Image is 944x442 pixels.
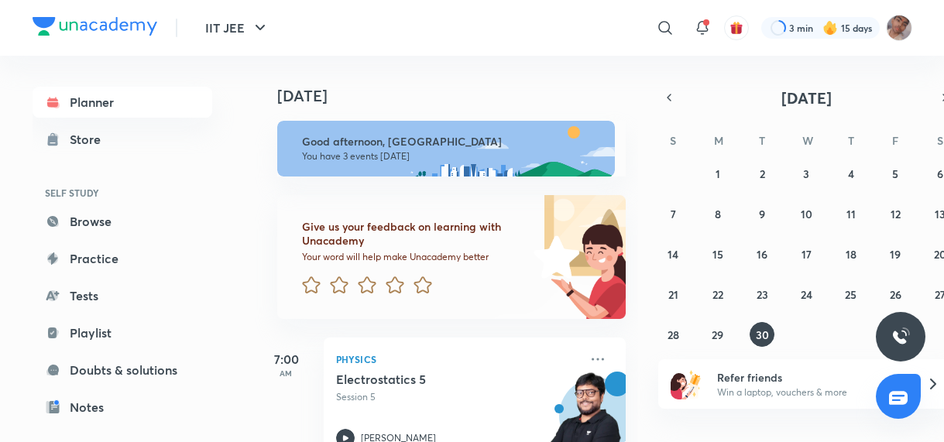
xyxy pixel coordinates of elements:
[33,355,212,385] a: Doubts & solutions
[839,282,863,307] button: September 25, 2025
[336,372,529,387] h5: Electrostatics 5
[302,251,528,263] p: Your word will help make Unacademy better
[33,180,212,206] h6: SELF STUDY
[892,166,898,181] abbr: September 5, 2025
[890,287,901,302] abbr: September 26, 2025
[937,166,943,181] abbr: September 6, 2025
[848,133,854,148] abbr: Thursday
[33,280,212,311] a: Tests
[717,385,908,399] p: Win a laptop, vouchers & more
[33,243,212,274] a: Practice
[256,368,318,378] p: AM
[671,368,702,399] img: referral
[756,327,769,342] abbr: September 30, 2025
[839,161,863,186] button: September 4, 2025
[33,17,157,39] a: Company Logo
[661,242,685,266] button: September 14, 2025
[33,206,212,237] a: Browse
[256,350,318,368] h5: 7:00
[717,369,908,385] h6: Refer friends
[883,282,908,307] button: September 26, 2025
[277,121,615,176] img: afternoon
[886,15,912,41] img: Rahul 2026
[705,201,730,226] button: September 8, 2025
[671,207,676,221] abbr: September 7, 2025
[705,322,730,347] button: September 29, 2025
[822,20,838,36] img: streak
[750,322,774,347] button: September 30, 2025
[937,133,943,148] abbr: Saturday
[750,282,774,307] button: September 23, 2025
[724,15,749,40] button: avatar
[70,130,110,149] div: Store
[801,207,812,221] abbr: September 10, 2025
[668,327,679,342] abbr: September 28, 2025
[33,317,212,348] a: Playlist
[802,247,812,262] abbr: September 17, 2025
[757,247,767,262] abbr: September 16, 2025
[801,287,812,302] abbr: September 24, 2025
[759,207,765,221] abbr: September 9, 2025
[848,166,854,181] abbr: September 4, 2025
[33,17,157,36] img: Company Logo
[680,87,934,108] button: [DATE]
[883,242,908,266] button: September 19, 2025
[670,133,676,148] abbr: Sunday
[794,201,819,226] button: September 10, 2025
[336,390,579,404] p: Session 5
[846,207,856,221] abbr: September 11, 2025
[661,282,685,307] button: September 21, 2025
[712,327,723,342] abbr: September 29, 2025
[794,161,819,186] button: September 3, 2025
[668,247,678,262] abbr: September 14, 2025
[760,166,765,181] abbr: September 2, 2025
[196,12,279,43] button: IIT JEE
[336,350,579,368] p: Physics
[715,207,721,221] abbr: September 8, 2025
[712,287,723,302] abbr: September 22, 2025
[712,247,723,262] abbr: September 15, 2025
[883,161,908,186] button: September 5, 2025
[802,133,813,148] abbr: Wednesday
[750,201,774,226] button: September 9, 2025
[781,87,832,108] span: [DATE]
[757,287,768,302] abbr: September 23, 2025
[705,282,730,307] button: September 22, 2025
[668,287,678,302] abbr: September 21, 2025
[794,282,819,307] button: September 24, 2025
[729,21,743,35] img: avatar
[846,247,856,262] abbr: September 18, 2025
[803,166,809,181] abbr: September 3, 2025
[277,87,641,105] h4: [DATE]
[661,322,685,347] button: September 28, 2025
[302,135,601,149] h6: Good afternoon, [GEOGRAPHIC_DATA]
[33,87,212,118] a: Planner
[714,133,723,148] abbr: Monday
[890,247,901,262] abbr: September 19, 2025
[839,201,863,226] button: September 11, 2025
[33,392,212,423] a: Notes
[705,242,730,266] button: September 15, 2025
[839,242,863,266] button: September 18, 2025
[302,220,528,248] h6: Give us your feedback on learning with Unacademy
[891,207,901,221] abbr: September 12, 2025
[33,124,212,155] a: Store
[716,166,720,181] abbr: September 1, 2025
[705,161,730,186] button: September 1, 2025
[892,133,898,148] abbr: Friday
[302,150,601,163] p: You have 3 events [DATE]
[794,242,819,266] button: September 17, 2025
[759,133,765,148] abbr: Tuesday
[891,327,910,346] img: ttu
[481,195,626,319] img: feedback_image
[750,242,774,266] button: September 16, 2025
[661,201,685,226] button: September 7, 2025
[845,287,856,302] abbr: September 25, 2025
[883,201,908,226] button: September 12, 2025
[750,161,774,186] button: September 2, 2025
